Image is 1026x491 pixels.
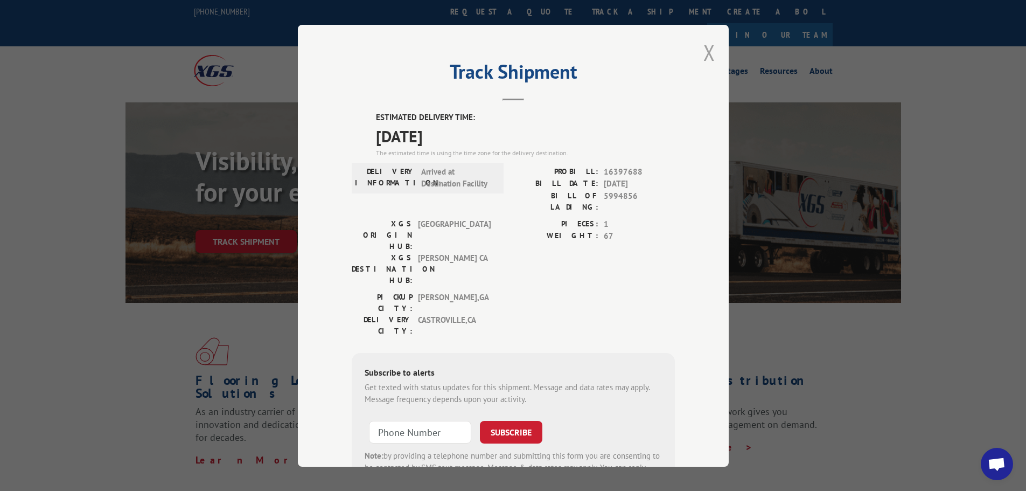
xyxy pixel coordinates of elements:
[365,365,662,381] div: Subscribe to alerts
[376,112,675,124] label: ESTIMATED DELIVERY TIME:
[604,230,675,243] span: 67
[703,38,715,67] button: Close modal
[418,291,491,314] span: [PERSON_NAME] , GA
[369,420,471,443] input: Phone Number
[604,218,675,230] span: 1
[376,123,675,148] span: [DATE]
[513,178,598,190] label: BILL DATE:
[365,381,662,405] div: Get texted with status updates for this shipment. Message and data rates may apply. Message frequ...
[513,230,598,243] label: WEIGHT:
[355,165,416,190] label: DELIVERY INFORMATION:
[352,64,675,85] h2: Track Shipment
[480,420,542,443] button: SUBSCRIBE
[981,448,1013,480] a: Open chat
[365,450,383,460] strong: Note:
[513,218,598,230] label: PIECES:
[365,449,662,486] div: by providing a telephone number and submitting this form you are consenting to be contacted by SM...
[418,252,491,286] span: [PERSON_NAME] CA
[418,218,491,252] span: [GEOGRAPHIC_DATA]
[418,314,491,336] span: CASTROVILLE , CA
[352,218,413,252] label: XGS ORIGIN HUB:
[604,178,675,190] span: [DATE]
[352,314,413,336] label: DELIVERY CITY:
[421,165,494,190] span: Arrived at Destination Facility
[352,252,413,286] label: XGS DESTINATION HUB:
[513,190,598,212] label: BILL OF LADING:
[604,190,675,212] span: 5994856
[513,165,598,178] label: PROBILL:
[352,291,413,314] label: PICKUP CITY:
[604,165,675,178] span: 16397688
[376,148,675,157] div: The estimated time is using the time zone for the delivery destination.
